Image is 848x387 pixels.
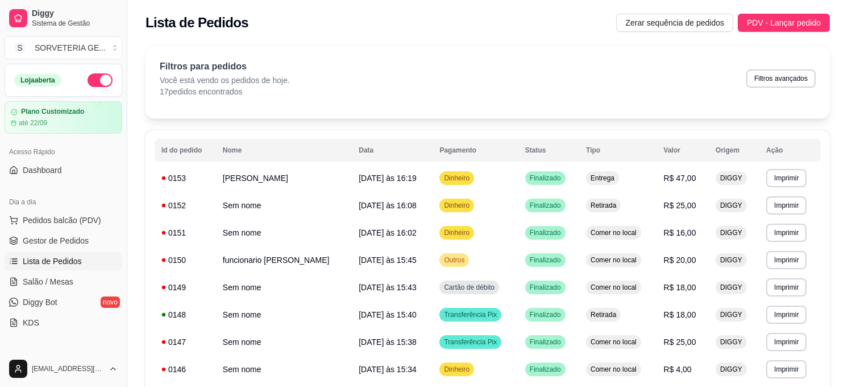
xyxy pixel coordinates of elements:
[579,139,657,162] th: Tipo
[160,86,290,97] p: 17 pedidos encontrados
[766,333,807,351] button: Imprimir
[359,365,417,374] span: [DATE] às 15:34
[216,164,352,192] td: [PERSON_NAME]
[23,215,101,226] span: Pedidos balcão (PDV)
[216,328,352,356] td: Sem nome
[32,364,104,373] span: [EMAIL_ADDRESS][DOMAIN_NAME]
[359,228,417,237] span: [DATE] às 16:02
[5,143,122,161] div: Acesso Rápido
[5,101,122,134] a: Plano Customizadoaté 22/09
[527,201,563,210] span: Finalizado
[442,228,472,237] span: Dinheiro
[5,36,122,59] button: Select a team
[625,17,724,29] span: Zerar sequência de pedidos
[442,201,472,210] span: Dinheiro
[442,283,497,292] span: Cartão de débito
[161,172,209,184] div: 0153
[359,283,417,292] span: [DATE] às 15:43
[14,74,61,87] div: Loja aberta
[146,14,248,32] h2: Lista de Pedidos
[216,139,352,162] th: Nome
[664,228,696,237] span: R$ 16,00
[588,256,639,265] span: Comer no local
[664,310,696,319] span: R$ 18,00
[527,256,563,265] span: Finalizado
[718,310,745,319] span: DIGGY
[161,282,209,293] div: 0149
[616,14,733,32] button: Zerar sequência de pedidos
[23,235,89,246] span: Gestor de Pedidos
[359,174,417,183] span: [DATE] às 16:19
[664,256,696,265] span: R$ 20,00
[352,139,433,162] th: Data
[216,219,352,246] td: Sem nome
[746,69,816,88] button: Filtros avançados
[442,365,472,374] span: Dinheiro
[161,364,209,375] div: 0146
[588,337,639,347] span: Comer no local
[442,256,467,265] span: Outros
[5,161,122,179] a: Dashboard
[766,196,807,215] button: Imprimir
[718,365,745,374] span: DIGGY
[766,251,807,269] button: Imprimir
[766,224,807,242] button: Imprimir
[32,19,118,28] span: Sistema de Gestão
[359,256,417,265] span: [DATE] às 15:45
[664,365,692,374] span: R$ 4,00
[527,283,563,292] span: Finalizado
[5,232,122,250] a: Gestor de Pedidos
[588,228,639,237] span: Comer no local
[21,108,84,116] article: Plano Customizado
[216,192,352,219] td: Sem nome
[5,355,122,382] button: [EMAIL_ADDRESS][DOMAIN_NAME]
[155,139,216,162] th: Id do pedido
[664,174,696,183] span: R$ 47,00
[588,365,639,374] span: Comer no local
[527,310,563,319] span: Finalizado
[759,139,821,162] th: Ação
[359,201,417,210] span: [DATE] às 16:08
[14,42,26,53] span: S
[747,17,821,29] span: PDV - Lançar pedido
[216,246,352,274] td: funcionario [PERSON_NAME]
[442,174,472,183] span: Dinheiro
[718,174,745,183] span: DIGGY
[718,228,745,237] span: DIGGY
[518,139,579,162] th: Status
[766,278,807,297] button: Imprimir
[35,42,106,53] div: SORVETERIA GE ...
[32,9,118,19] span: Diggy
[19,118,47,127] article: até 22/09
[766,360,807,378] button: Imprimir
[433,139,518,162] th: Pagamento
[5,293,122,311] a: Diggy Botnovo
[23,317,39,328] span: KDS
[588,174,617,183] span: Entrega
[527,365,563,374] span: Finalizado
[5,211,122,229] button: Pedidos balcão (PDV)
[766,306,807,324] button: Imprimir
[5,314,122,332] a: KDS
[588,310,618,319] span: Retirada
[216,274,352,301] td: Sem nome
[527,174,563,183] span: Finalizado
[527,337,563,347] span: Finalizado
[738,14,830,32] button: PDV - Lançar pedido
[5,252,122,270] a: Lista de Pedidos
[718,283,745,292] span: DIGGY
[23,164,62,176] span: Dashboard
[5,5,122,32] a: DiggySistema de Gestão
[709,139,759,162] th: Origem
[359,337,417,347] span: [DATE] às 15:38
[718,337,745,347] span: DIGGY
[160,60,290,73] p: Filtros para pedidos
[359,310,417,319] span: [DATE] às 15:40
[23,297,57,308] span: Diggy Bot
[664,337,696,347] span: R$ 25,00
[161,227,209,238] div: 0151
[23,276,73,287] span: Salão / Mesas
[5,273,122,291] a: Salão / Mesas
[657,139,709,162] th: Valor
[161,254,209,266] div: 0150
